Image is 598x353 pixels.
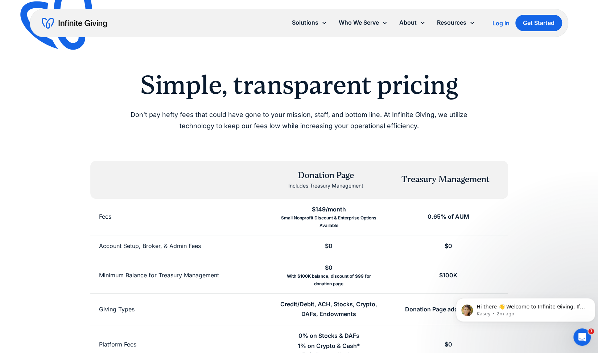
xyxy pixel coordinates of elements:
[401,173,489,186] div: Treasury Management
[99,304,135,314] div: Giving Types
[292,18,318,28] div: Solutions
[114,109,485,131] p: Don't pay hefty fees that could have gone to your mission, staff, and bottom line. At Infinite Gi...
[437,18,466,28] div: Resources
[286,15,333,30] div: Solutions
[99,270,219,280] div: Minimum Balance for Treasury Management
[573,328,591,346] iframe: Intercom live chat
[99,212,111,222] div: Fees
[99,340,136,349] div: Platform Fees
[399,18,417,28] div: About
[278,299,380,319] div: Credit/Debit, ACH, Stocks, Crypto, DAFs, Endowments
[114,70,485,101] h2: Simple, transparent pricing
[492,19,510,28] a: Log In
[325,263,333,273] div: $0
[515,15,562,31] a: Get Started
[439,270,457,280] div: $100K
[325,241,333,251] div: $0
[444,340,452,349] div: $0
[312,205,346,214] div: $149/month
[453,283,598,333] iframe: Intercom notifications message
[333,15,393,30] div: Who We Serve
[42,17,107,29] a: home
[588,328,594,334] span: 1
[288,169,363,182] div: Donation Page
[431,15,481,30] div: Resources
[492,20,510,26] div: Log In
[393,15,431,30] div: About
[278,214,380,229] div: Small Nonprofit Discount & Enterprise Options Available
[427,212,469,222] div: 0.65% of AUM
[278,273,380,287] div: With $100K balance, discount of $99 for donation page
[288,181,363,190] div: Includes Treasury Management
[339,18,379,28] div: Who We Serve
[444,241,452,251] div: $0
[298,331,360,350] div: 0% on Stocks & DAFs 1% on Crypto & Cash*
[405,304,491,314] div: Donation Page add on: $99/mo
[99,241,201,251] div: Account Setup, Broker, & Admin Fees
